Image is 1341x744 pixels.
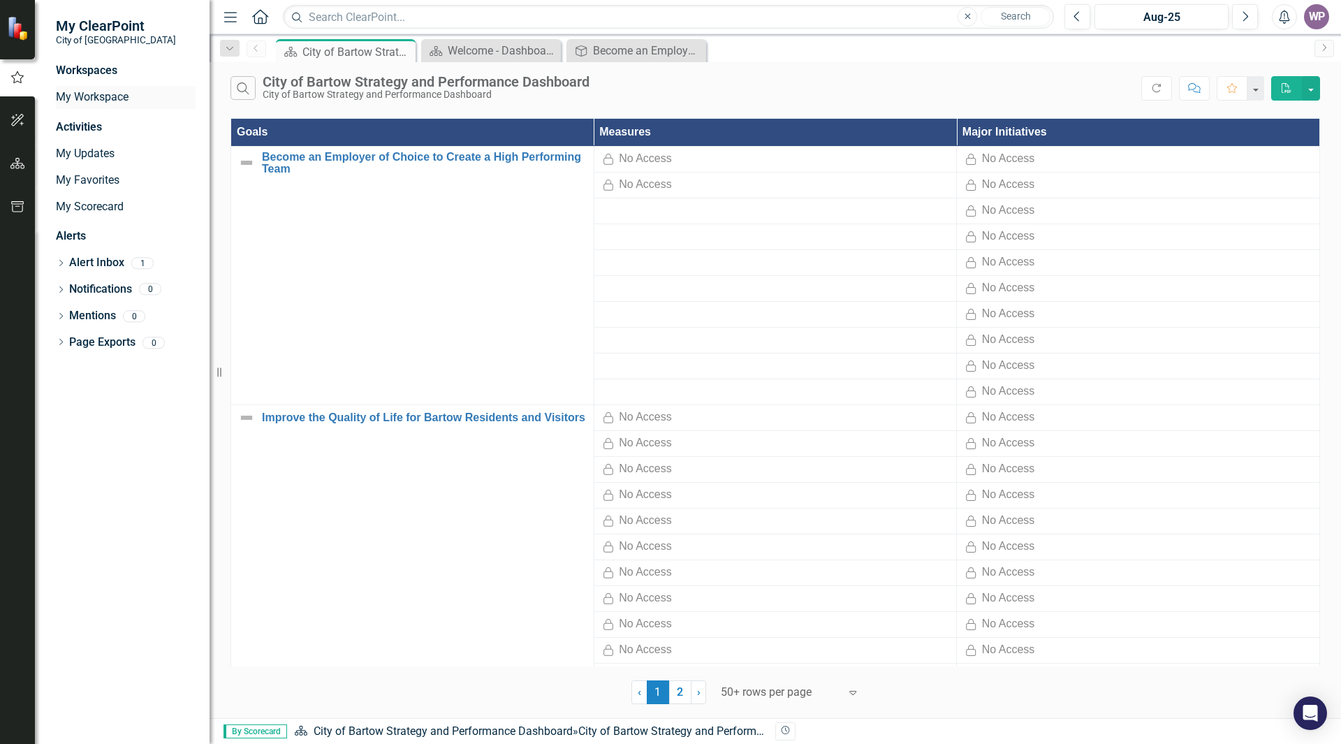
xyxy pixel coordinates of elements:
[7,16,31,41] img: ClearPoint Strategy
[697,685,701,699] span: ›
[619,564,672,581] div: No Access
[982,203,1035,219] div: No Access
[142,337,165,349] div: 0
[982,564,1035,581] div: No Access
[982,616,1035,632] div: No Access
[982,228,1035,245] div: No Access
[139,284,161,296] div: 0
[982,461,1035,477] div: No Access
[262,151,587,175] a: Become an Employer of Choice to Create a High Performing Team
[982,435,1035,451] div: No Access
[223,724,287,738] span: By Scorecard
[669,680,691,704] a: 2
[1099,9,1224,26] div: Aug-25
[238,154,255,171] img: Not Defined
[578,724,837,738] div: City of Bartow Strategy and Performance Dashboard
[982,409,1035,425] div: No Access
[981,7,1050,27] button: Search
[238,409,255,426] img: Not Defined
[56,17,176,34] span: My ClearPoint
[982,280,1035,296] div: No Access
[1094,4,1229,29] button: Aug-25
[619,513,672,529] div: No Access
[1001,10,1031,22] span: Search
[638,685,641,699] span: ‹
[982,642,1035,658] div: No Access
[263,89,589,100] div: City of Bartow Strategy and Performance Dashboard
[982,358,1035,374] div: No Access
[283,5,1054,29] input: Search ClearPoint...
[302,43,412,61] div: City of Bartow Strategy and Performance Dashboard
[56,146,196,162] a: My Updates
[982,590,1035,606] div: No Access
[448,42,557,59] div: Welcome - Dashboard
[593,42,703,59] div: Become an Employer of Choice to Create a High Performing Team
[56,119,196,136] div: Activities
[982,384,1035,400] div: No Access
[294,724,765,740] div: »
[69,308,116,324] a: Mentions
[647,680,669,704] span: 1
[570,42,703,59] a: Become an Employer of Choice to Create a High Performing Team
[619,177,672,193] div: No Access
[982,487,1035,503] div: No Access
[263,74,589,89] div: City of Bartow Strategy and Performance Dashboard
[982,254,1035,270] div: No Access
[982,539,1035,555] div: No Access
[982,177,1035,193] div: No Access
[619,487,672,503] div: No Access
[982,151,1035,167] div: No Access
[619,409,672,425] div: No Access
[619,642,672,658] div: No Access
[619,539,672,555] div: No Access
[56,63,117,79] div: Workspaces
[69,255,124,271] a: Alert Inbox
[56,173,196,189] a: My Favorites
[982,513,1035,529] div: No Access
[123,310,145,322] div: 0
[56,34,176,45] small: City of [GEOGRAPHIC_DATA]
[619,435,672,451] div: No Access
[1304,4,1329,29] button: WP
[69,282,132,298] a: Notifications
[131,257,154,269] div: 1
[56,89,196,105] a: My Workspace
[314,724,573,738] a: City of Bartow Strategy and Performance Dashboard
[69,335,135,351] a: Page Exports
[56,199,196,215] a: My Scorecard
[262,411,587,424] a: Improve the Quality of Life for Bartow Residents and Visitors
[982,332,1035,348] div: No Access
[619,616,672,632] div: No Access
[619,590,672,606] div: No Access
[619,151,672,167] div: No Access
[56,228,196,245] div: Alerts
[619,461,672,477] div: No Access
[425,42,557,59] a: Welcome - Dashboard
[1294,696,1327,730] div: Open Intercom Messenger
[982,306,1035,322] div: No Access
